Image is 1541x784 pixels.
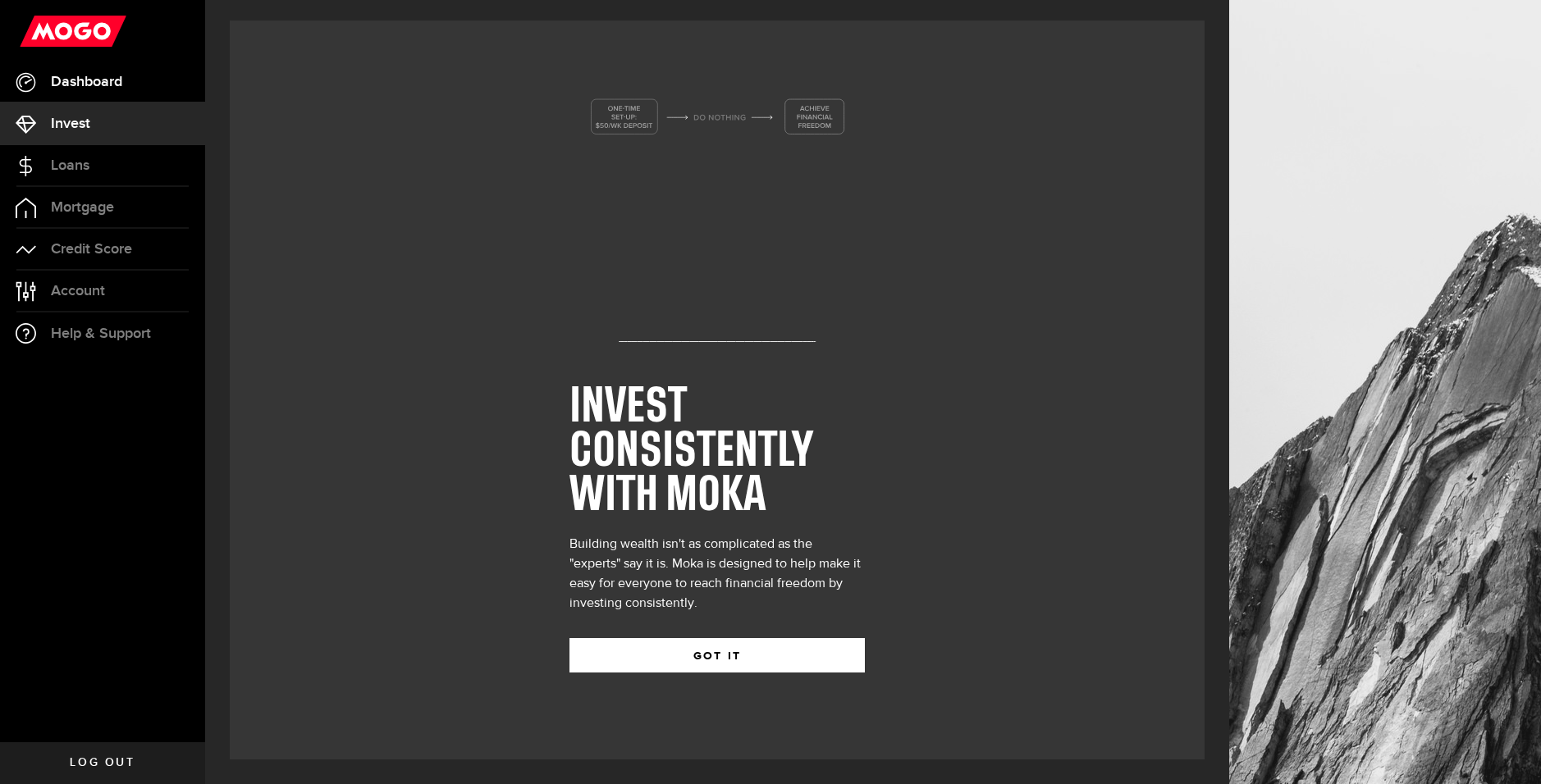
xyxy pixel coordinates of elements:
span: Loans [51,158,89,173]
span: Mortgage [51,200,114,215]
button: Open LiveChat chat widget [13,7,62,56]
h1: INVEST CONSISTENTLY WITH MOKA [569,385,865,518]
span: Help & Support [51,326,151,341]
span: Dashboard [51,75,122,89]
span: Credit Score [51,242,132,257]
div: Building wealth isn't as complicated as the "experts" say it is. Moka is designed to help make it... [569,535,865,613]
span: Invest [51,116,90,131]
button: GOT IT [569,638,865,672]
span: Log out [70,757,135,768]
span: Account [51,284,105,299]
